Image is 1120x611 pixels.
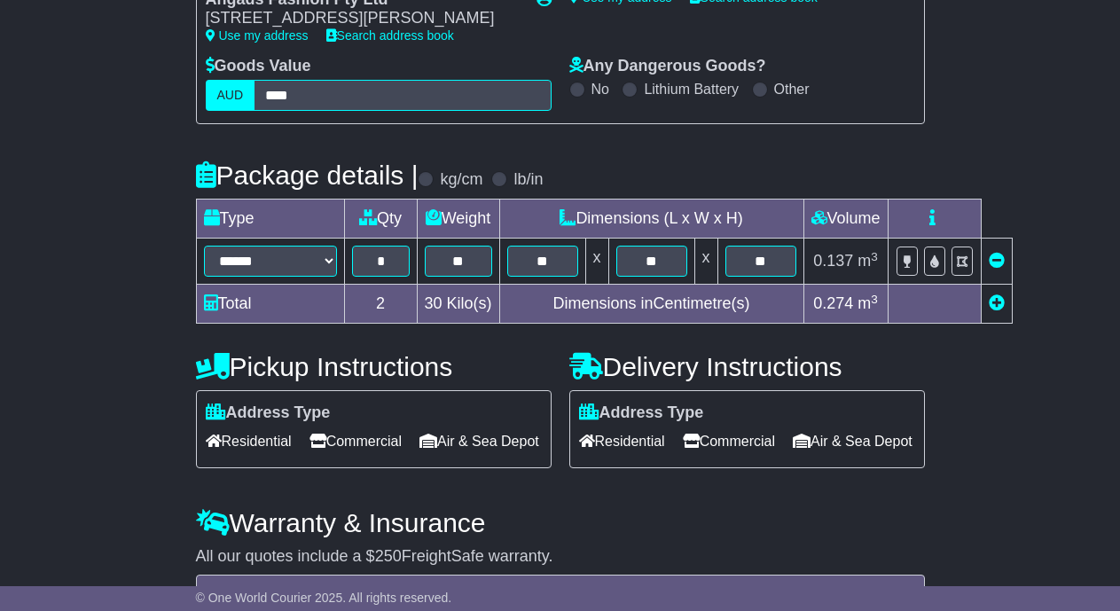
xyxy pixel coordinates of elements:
label: Address Type [579,403,704,423]
span: Commercial [309,427,402,455]
label: No [591,81,609,98]
sup: 3 [871,293,878,306]
h4: Warranty & Insurance [196,508,925,537]
label: Any Dangerous Goods? [569,57,766,76]
a: Add new item [989,294,1005,312]
h4: Pickup Instructions [196,352,552,381]
label: Other [774,81,810,98]
label: lb/in [513,170,543,190]
span: m [858,252,878,270]
a: Use my address [206,28,309,43]
span: 0.137 [813,252,853,270]
td: x [585,239,608,285]
div: [STREET_ADDRESS][PERSON_NAME] [206,9,519,28]
label: Goods Value [206,57,311,76]
h4: Package details | [196,161,419,190]
td: Kilo(s) [417,285,499,324]
span: Commercial [683,427,775,455]
span: 250 [375,547,402,565]
span: Residential [579,427,665,455]
span: 0.274 [813,294,853,312]
td: Dimensions in Centimetre(s) [499,285,803,324]
td: Dimensions (L x W x H) [499,200,803,239]
label: Address Type [206,403,331,423]
td: x [694,239,717,285]
span: 30 [425,294,443,312]
span: m [858,294,878,312]
span: Air & Sea Depot [793,427,912,455]
label: AUD [206,80,255,111]
label: kg/cm [440,170,482,190]
td: Weight [417,200,499,239]
h4: Delivery Instructions [569,352,925,381]
td: Total [196,285,344,324]
label: Lithium Battery [644,81,739,98]
span: Air & Sea Depot [419,427,539,455]
td: Qty [344,200,417,239]
td: Type [196,200,344,239]
a: Search address book [326,28,454,43]
sup: 3 [871,250,878,263]
span: Residential [206,427,292,455]
a: Remove this item [989,252,1005,270]
span: © One World Courier 2025. All rights reserved. [196,591,452,605]
div: All our quotes include a $ FreightSafe warranty. [196,547,925,567]
td: 2 [344,285,417,324]
td: Volume [803,200,888,239]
